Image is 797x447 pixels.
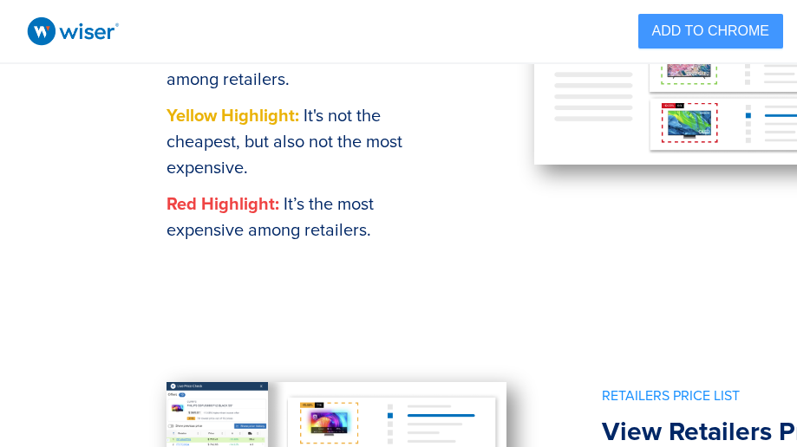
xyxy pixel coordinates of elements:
[638,14,783,49] button: ADD TO CHROME
[167,103,449,191] p: It's not the cheapest, but also not the most expensive.
[167,106,304,126] span: Yellow Highlight:
[14,3,133,59] img: wiser-logo
[167,191,449,243] p: It’s the most expensive among retailers.
[167,41,449,103] p: It's the cheapest among retailers.
[167,194,279,215] span: Red Highlight:
[652,20,769,42] span: ADD TO CHROME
